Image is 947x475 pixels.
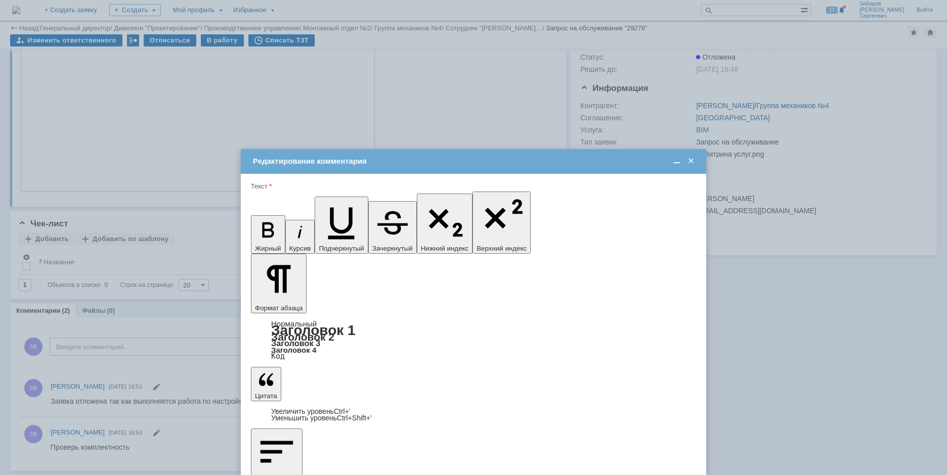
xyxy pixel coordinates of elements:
a: Нормальный [271,319,317,328]
span: Верхний индекс [477,245,527,252]
button: Верхний индекс [472,192,531,254]
span: Курсив [289,245,311,252]
button: Жирный [251,215,285,254]
a: Заголовок 4 [271,346,316,354]
span: Подчеркнутый [319,245,364,252]
span: Зачеркнутый [372,245,413,252]
span: Жирный [255,245,281,252]
span: Закрыть [686,157,696,166]
a: Заголовок 2 [271,331,334,343]
div: Цитата [251,408,696,421]
span: Нижний индекс [421,245,469,252]
button: Подчеркнутый [315,197,368,254]
div: Проверь комплектность [4,4,148,12]
div: Текст [251,183,694,189]
a: Код [271,352,285,361]
a: Decrease [271,414,372,422]
a: Заголовок 3 [271,339,320,348]
button: Нижний индекс [417,194,473,254]
button: Зачеркнутый [368,201,417,254]
a: Заголовок 1 [271,322,356,338]
div: Редактирование комментария [253,157,696,166]
a: Increase [271,407,351,415]
div: Формат абзаца [251,320,696,360]
span: Ctrl+Shift+' [337,414,372,422]
button: Формат абзаца [251,254,307,313]
button: Курсив [285,220,315,254]
span: Цитата [255,392,277,400]
span: Свернуть (Ctrl + M) [672,157,682,166]
span: Формат абзаца [255,304,303,312]
button: Цитата [251,367,281,401]
span: Ctrl+' [334,407,351,415]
